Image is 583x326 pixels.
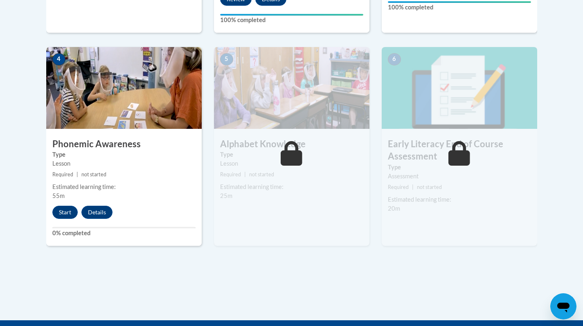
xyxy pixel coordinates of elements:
[388,195,531,204] div: Estimated learning time:
[412,184,414,190] span: |
[388,172,531,181] div: Assessment
[388,3,531,12] label: 100% completed
[220,192,232,199] span: 25m
[388,1,531,3] div: Your progress
[249,171,274,178] span: not started
[244,171,246,178] span: |
[81,206,113,219] button: Details
[52,171,73,178] span: Required
[220,171,241,178] span: Required
[214,47,369,129] img: Course Image
[388,184,409,190] span: Required
[52,192,65,199] span: 55m
[46,138,202,151] h3: Phonemic Awareness
[52,53,65,65] span: 4
[220,159,363,168] div: Lesson
[382,47,537,129] img: Course Image
[220,53,233,65] span: 5
[77,171,78,178] span: |
[382,138,537,163] h3: Early Literacy End of Course Assessment
[388,205,400,212] span: 20m
[220,150,363,159] label: Type
[52,159,196,168] div: Lesson
[52,182,196,191] div: Estimated learning time:
[46,47,202,129] img: Course Image
[417,184,442,190] span: not started
[220,16,363,25] label: 100% completed
[388,163,531,172] label: Type
[214,138,369,151] h3: Alphabet Knowledge
[550,293,576,319] iframe: Button to launch messaging window
[388,53,401,65] span: 6
[52,150,196,159] label: Type
[220,182,363,191] div: Estimated learning time:
[81,171,106,178] span: not started
[52,229,196,238] label: 0% completed
[220,14,363,16] div: Your progress
[52,206,78,219] button: Start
